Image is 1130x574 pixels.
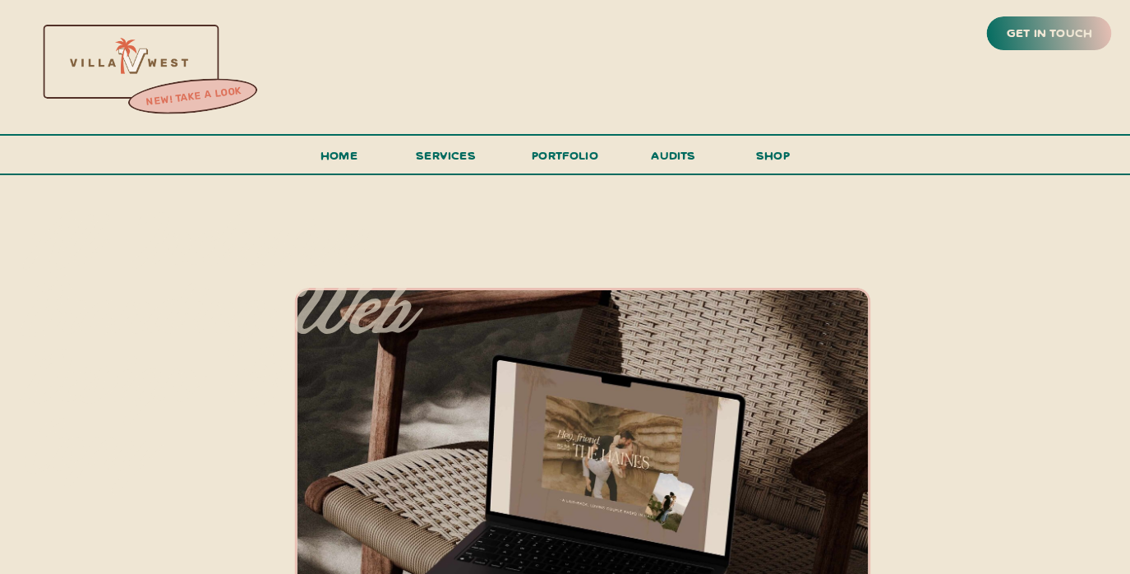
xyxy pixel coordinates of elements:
[416,147,476,163] span: services
[23,210,416,442] p: All-inclusive branding, web design & copy
[126,81,261,113] a: new! take a look
[649,145,699,174] a: audits
[734,145,813,174] a: shop
[1003,22,1095,45] a: get in touch
[412,145,481,175] a: services
[314,145,365,175] a: Home
[527,145,604,175] a: portfolio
